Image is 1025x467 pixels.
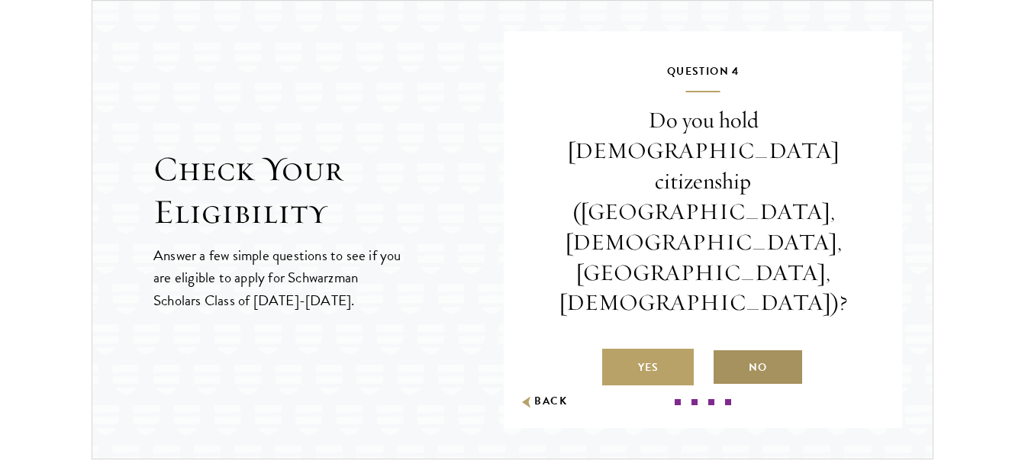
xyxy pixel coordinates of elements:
[712,349,804,385] label: No
[602,349,694,385] label: Yes
[550,105,856,318] p: Do you hold [DEMOGRAPHIC_DATA] citizenship ([GEOGRAPHIC_DATA], [DEMOGRAPHIC_DATA], [GEOGRAPHIC_DA...
[153,244,403,311] p: Answer a few simple questions to see if you are eligible to apply for Schwarzman Scholars Class o...
[550,62,856,92] h5: Question 4
[153,148,504,233] h2: Check Your Eligibility
[519,394,567,410] button: Back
